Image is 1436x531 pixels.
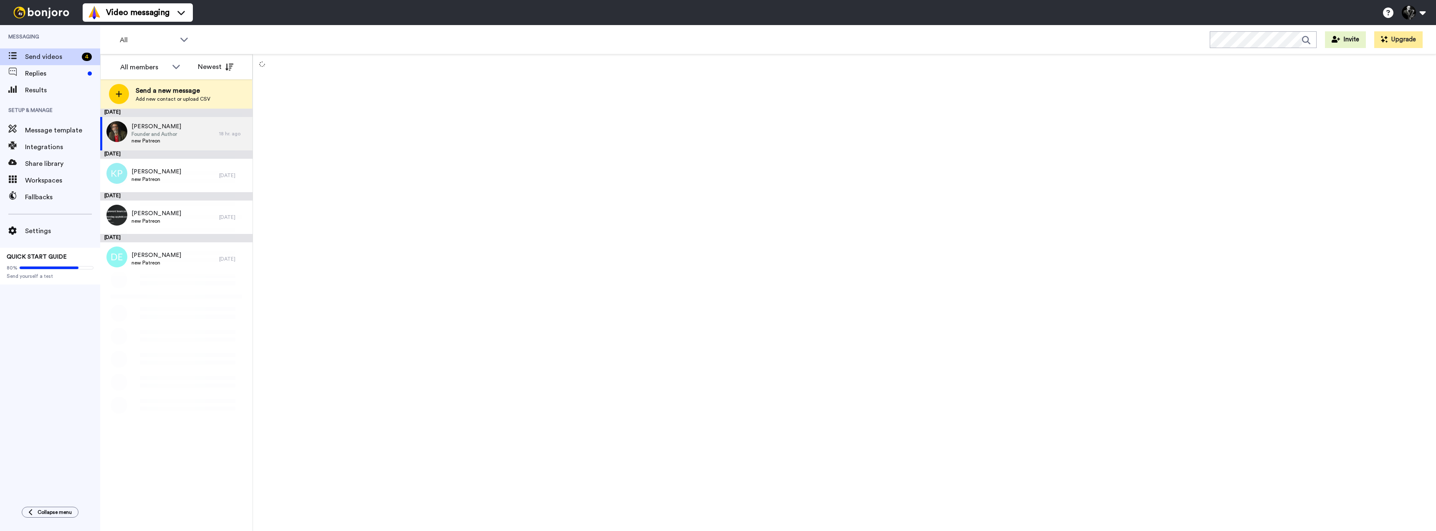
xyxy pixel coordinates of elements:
span: new Patreon [131,259,181,266]
div: 18 hr. ago [219,130,248,137]
div: All members [120,62,168,72]
span: Message template [25,125,100,135]
img: bj-logo-header-white.svg [10,7,73,18]
button: Upgrade [1374,31,1423,48]
span: Integrations [25,142,100,152]
span: Send videos [25,52,78,62]
span: [PERSON_NAME] [131,251,181,259]
span: Settings [25,226,100,236]
img: kp.png [106,163,127,184]
div: 4 [82,53,92,61]
span: Results [25,85,100,95]
img: 6ad8d8d3-6c33-4162-8033-d2d9c33a95a7.png [106,205,127,226]
span: 80% [7,264,18,271]
span: [PERSON_NAME] [131,209,181,218]
span: Send yourself a test [7,273,94,279]
span: new Patreon [131,137,181,144]
span: All [120,35,176,45]
div: [DATE] [219,172,248,179]
div: [DATE] [219,256,248,262]
span: Collapse menu [38,509,72,516]
span: Founder and Author [131,131,181,137]
span: [PERSON_NAME] [131,168,181,176]
button: Newest [192,58,240,75]
button: Invite [1325,31,1366,48]
span: QUICK START GUIDE [7,254,67,260]
div: [DATE] [100,109,253,117]
div: [DATE] [100,150,253,159]
span: [PERSON_NAME] [131,122,181,131]
span: Add new contact or upload CSV [136,96,210,102]
span: new Patreon [131,176,181,183]
span: Video messaging [106,7,169,18]
span: Share library [25,159,100,169]
img: vm-color.svg [88,6,101,19]
div: [DATE] [100,192,253,201]
span: Send a new message [136,86,210,96]
span: Replies [25,69,84,79]
div: [DATE] [100,234,253,242]
div: [DATE] [219,214,248,221]
span: new Patreon [131,218,181,224]
button: Collapse menu [22,507,78,518]
span: Workspaces [25,175,100,185]
img: de.png [106,246,127,267]
img: 548a0e30-a6fb-4609-aaf3-37224109943e.jpg [106,121,127,142]
span: Fallbacks [25,192,100,202]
